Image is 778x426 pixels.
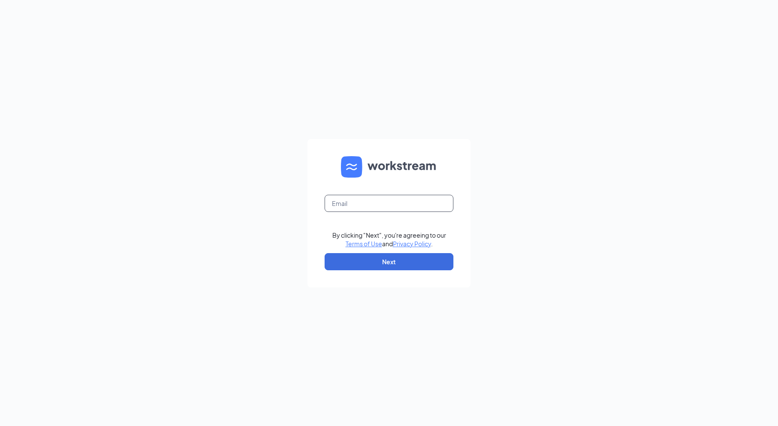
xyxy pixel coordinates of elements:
a: Terms of Use [346,240,382,248]
img: WS logo and Workstream text [341,156,437,178]
button: Next [325,253,453,270]
a: Privacy Policy [393,240,431,248]
input: Email [325,195,453,212]
div: By clicking "Next", you're agreeing to our and . [332,231,446,248]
